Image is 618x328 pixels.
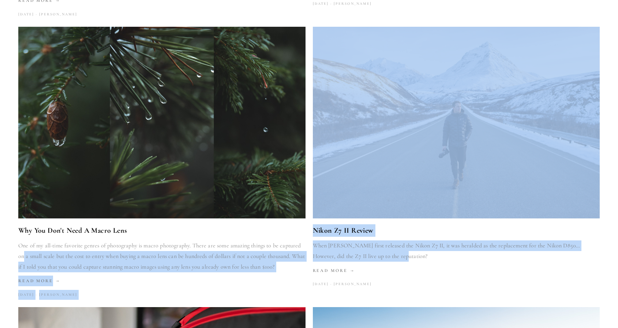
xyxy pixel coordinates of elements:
[34,10,77,19] a: [PERSON_NAME]
[18,240,306,272] p: One of my all-time favorite genres of photography is macro photography. There are some amazing th...
[313,268,355,273] span: Read More
[329,279,372,289] a: [PERSON_NAME]
[18,276,306,286] a: Read More
[18,10,34,19] time: [DATE]
[18,224,306,237] a: Why You Don't Need A Macro Lens
[18,278,60,283] span: Read More
[34,290,77,300] a: [PERSON_NAME]
[313,265,600,276] a: Read More
[313,279,329,289] time: [DATE]
[18,290,34,300] time: [DATE]
[9,27,315,218] img: Why You Don't Need A Macro Lens
[313,224,600,237] a: Nikon Z7 II Review
[313,240,600,262] p: When [PERSON_NAME] first released the Nikon Z7 II, it was heralded as the replacement for the Nik...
